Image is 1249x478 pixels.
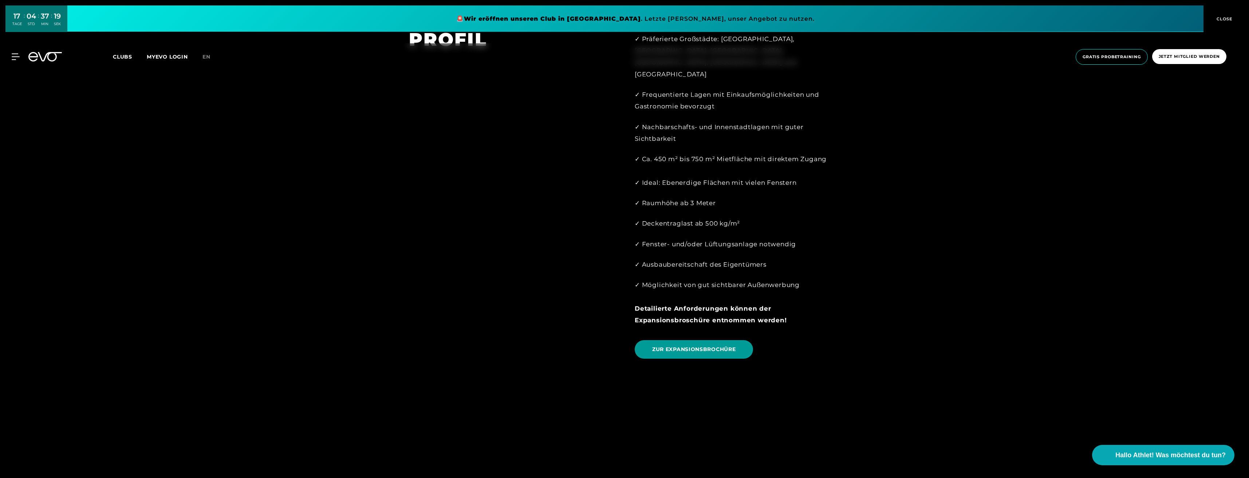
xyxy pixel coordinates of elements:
div: ✓ Frequentierte Lagen mit Einkaufsmöglichkeiten und Gastronomie bevorzugt [635,89,840,112]
div: ✓ Ausbaubereitschaft des Eigentümers [635,259,840,270]
span: CLOSE [1215,16,1233,22]
a: Gratis Probetraining [1073,49,1150,65]
div: ✓ Deckentraglast ab 500 kg/m² [635,218,840,229]
span: en [202,53,210,60]
span: ZUR EXPANSIONSBROCHÜRE [652,346,736,353]
button: CLOSE [1203,5,1244,32]
div: : [51,12,52,31]
a: Clubs [113,53,147,60]
div: ✓ Möglichkeit von gut sichtbarer Außenwerbung [635,279,840,326]
div: ✓ Nachbarschafts- und Innenstadtlagen mit guter Sichtbarkeit [635,121,840,145]
div: MIN [41,21,49,27]
div: SEK [54,21,61,27]
span: Hallo Athlet! Was möchtest du tun? [1115,450,1226,460]
button: Hallo Athlet! Was möchtest du tun? [1092,445,1234,465]
strong: Detailierte Anforderungen können der Expansionsbroschüre entnommen werden! [635,305,787,324]
div: 04 [27,11,36,21]
span: Gratis Probetraining [1083,54,1141,60]
div: 19 [54,11,61,21]
span: Jetzt Mitglied werden [1159,53,1220,60]
span: Clubs [113,53,132,60]
div: : [24,12,25,31]
a: en [202,53,219,61]
div: ✓ Raumhöhe ab 3 Meter [635,197,840,209]
div: STD [27,21,36,27]
div: 17 [12,11,22,21]
div: : [38,12,39,31]
a: Jetzt Mitglied werden [1150,49,1229,65]
div: 37 [41,11,49,21]
div: TAGE [12,21,22,27]
div: ✓ Ca. 450 m² bis 750 m² Mietfläche mit direktem Zugang ✓ Ideal: Ebenerdige Flächen mit vielen Fen... [635,153,840,188]
a: MYEVO LOGIN [147,53,188,60]
a: ZUR EXPANSIONSBROCHÜRE [635,340,753,359]
div: ✓ Fenster- und/oder Lüftungsanlage notwendig [635,238,840,250]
